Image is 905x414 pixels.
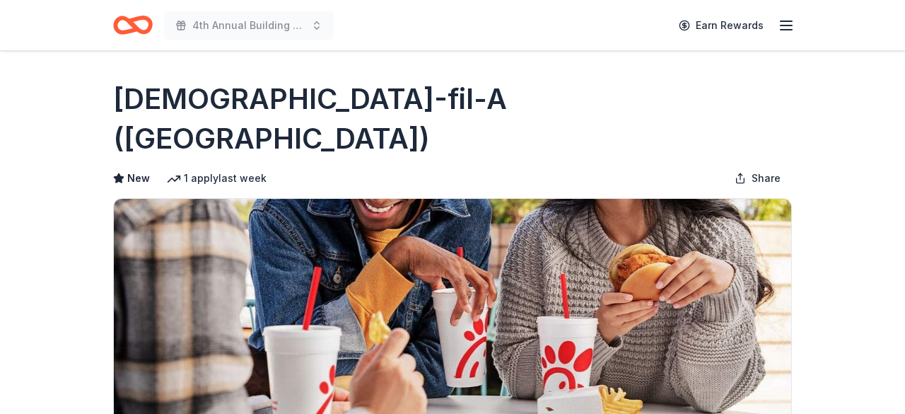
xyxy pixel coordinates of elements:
[752,170,781,187] span: Share
[113,79,792,159] h1: [DEMOGRAPHIC_DATA]-fil-A ([GEOGRAPHIC_DATA])
[167,170,267,187] div: 1 apply last week
[192,17,305,34] span: 4th Annual Building Hope Gala
[127,170,150,187] span: New
[670,13,772,38] a: Earn Rewards
[164,11,334,40] button: 4th Annual Building Hope Gala
[723,164,792,192] button: Share
[113,8,153,42] a: Home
